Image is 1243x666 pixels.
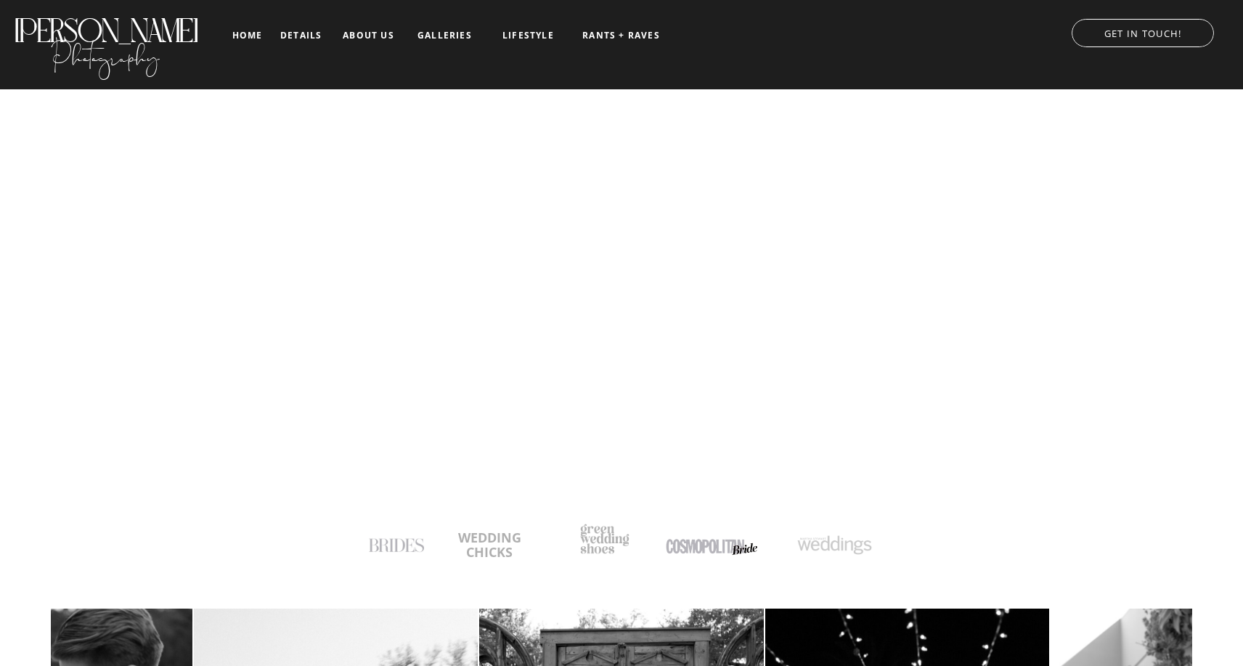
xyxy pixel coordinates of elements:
[415,31,475,41] a: galleries
[416,440,827,455] h3: DOCUMENTARY-STYLE PHOTOGRAPHY WITH A TOUCH OF EDITORIAL FLAIR
[353,354,797,370] h1: san antonio Wedding Photographer
[280,31,322,39] a: details
[1057,24,1228,38] a: GET IN TOUCH!
[338,31,399,41] a: about us
[492,31,565,41] a: LIFESTYLE
[12,28,199,76] a: Photography
[504,354,948,381] h2: & Worldwide
[458,529,521,561] b: WEDDING CHICKS
[230,31,264,40] a: home
[581,31,661,41] a: RANTS + RAVES
[286,388,958,434] h2: TELLING YOUR love story
[12,12,199,36] a: [PERSON_NAME]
